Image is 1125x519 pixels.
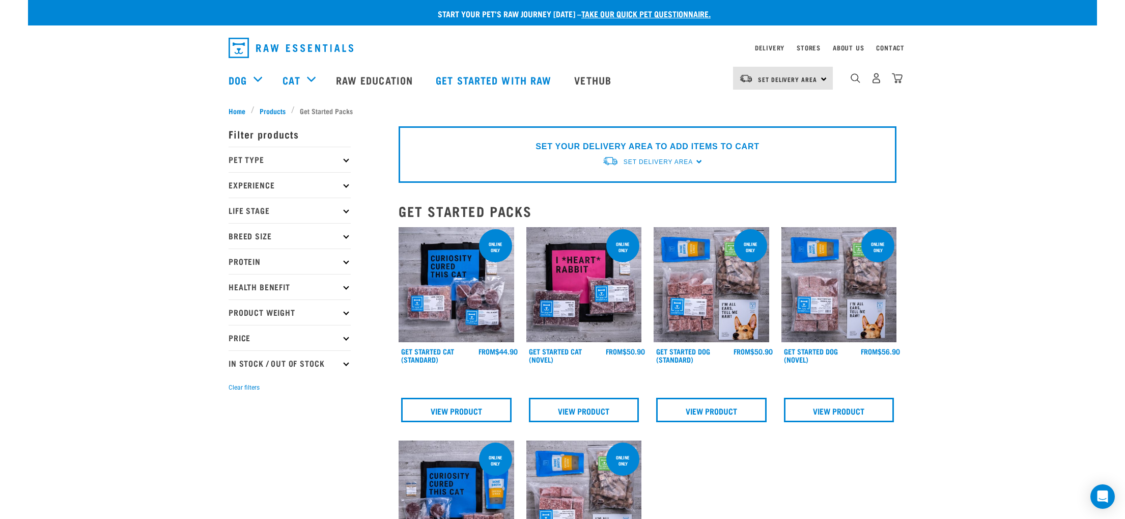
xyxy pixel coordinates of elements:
[1090,484,1115,509] div: Open Intercom Messenger
[656,349,710,361] a: Get Started Dog (Standard)
[606,236,639,258] div: online only
[260,105,286,116] span: Products
[876,46,905,49] a: Contact
[734,236,767,258] div: online only
[479,347,518,356] div: $44.90
[536,141,759,153] p: SET YOUR DELIVERY AREA TO ADD ITEMS TO CART
[758,77,817,81] span: Set Delivery Area
[401,398,512,422] a: View Product
[529,398,639,422] a: View Product
[564,60,624,100] a: Vethub
[606,347,645,356] div: $50.90
[229,249,351,274] p: Protein
[529,349,582,361] a: Get Started Cat (Novel)
[229,223,351,249] p: Breed Size
[479,236,512,258] div: online only
[28,60,1097,100] nav: dropdown navigation
[229,105,251,116] a: Home
[229,325,351,350] p: Price
[784,398,894,422] a: View Product
[526,227,642,343] img: Assortment Of Raw Essential Products For Cats Including, Pink And Black Tote Bag With "I *Heart* ...
[229,105,245,116] span: Home
[654,227,769,343] img: NSP Dog Standard Update
[229,72,247,88] a: Dog
[734,349,750,353] span: FROM
[426,60,564,100] a: Get started with Raw
[229,105,896,116] nav: breadcrumbs
[739,74,753,83] img: van-moving.png
[656,398,767,422] a: View Product
[283,72,300,88] a: Cat
[755,46,784,49] a: Delivery
[624,158,693,166] span: Set Delivery Area
[606,450,639,471] div: online only
[833,46,864,49] a: About Us
[861,347,900,356] div: $56.90
[892,73,903,84] img: home-icon@2x.png
[399,203,896,219] h2: Get Started Packs
[851,73,860,83] img: home-icon-1@2x.png
[229,198,351,223] p: Life Stage
[229,172,351,198] p: Experience
[606,349,623,353] span: FROM
[229,38,353,58] img: Raw Essentials Logo
[479,450,512,471] div: online only
[797,46,821,49] a: Stores
[784,349,838,361] a: Get Started Dog (Novel)
[479,349,495,353] span: FROM
[36,8,1105,20] p: Start your pet’s raw journey [DATE] –
[229,121,351,147] p: Filter products
[401,349,454,361] a: Get Started Cat (Standard)
[229,383,260,392] button: Clear filters
[602,156,618,167] img: van-moving.png
[871,73,882,84] img: user.png
[781,227,897,343] img: NSP Dog Novel Update
[229,274,351,299] p: Health Benefit
[220,34,905,62] nav: dropdown navigation
[326,60,426,100] a: Raw Education
[255,105,291,116] a: Products
[861,236,894,258] div: online only
[734,347,773,356] div: $50.90
[861,349,878,353] span: FROM
[581,11,711,16] a: take our quick pet questionnaire.
[399,227,514,343] img: Assortment Of Raw Essential Products For Cats Including, Blue And Black Tote Bag With "Curiosity ...
[229,147,351,172] p: Pet Type
[229,350,351,376] p: In Stock / Out Of Stock
[229,299,351,325] p: Product Weight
